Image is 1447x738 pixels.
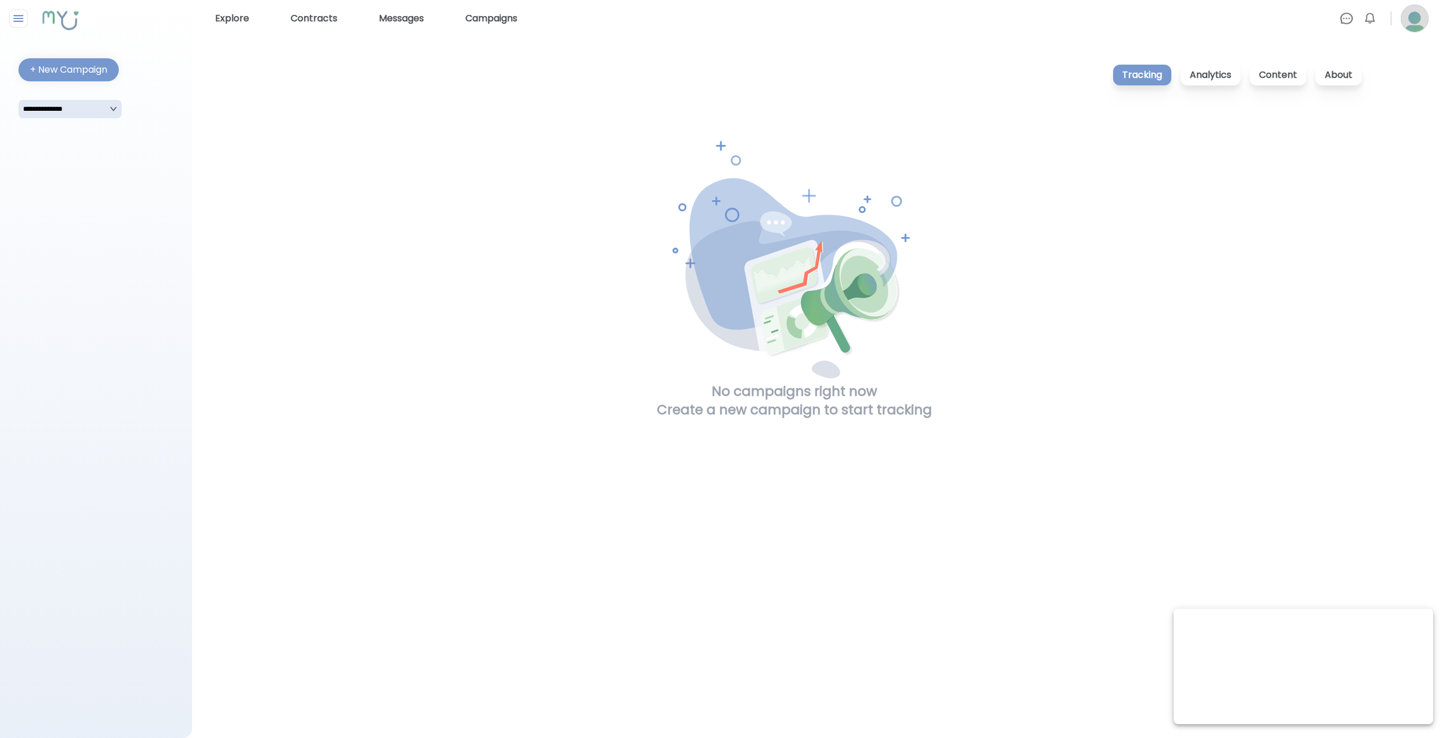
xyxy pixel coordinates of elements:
[712,382,877,400] h1: No campaigns right now
[211,9,254,28] a: Explore
[12,12,26,25] img: Close sidebar
[374,9,429,28] a: Messages
[1363,12,1377,25] img: Bell
[30,63,107,77] div: + New Campaign
[286,9,342,28] a: Contracts
[657,400,932,419] h1: Create a new campaign to start tracking
[1113,65,1171,85] p: Tracking
[1181,65,1241,85] p: Analytics
[1316,65,1362,85] p: About
[461,9,522,28] a: Campaigns
[1401,5,1429,32] img: Profile
[18,58,119,81] button: + New Campaign
[1340,12,1354,25] img: Chat
[672,141,916,382] img: No Campaigns right now
[1250,65,1306,85] p: Content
